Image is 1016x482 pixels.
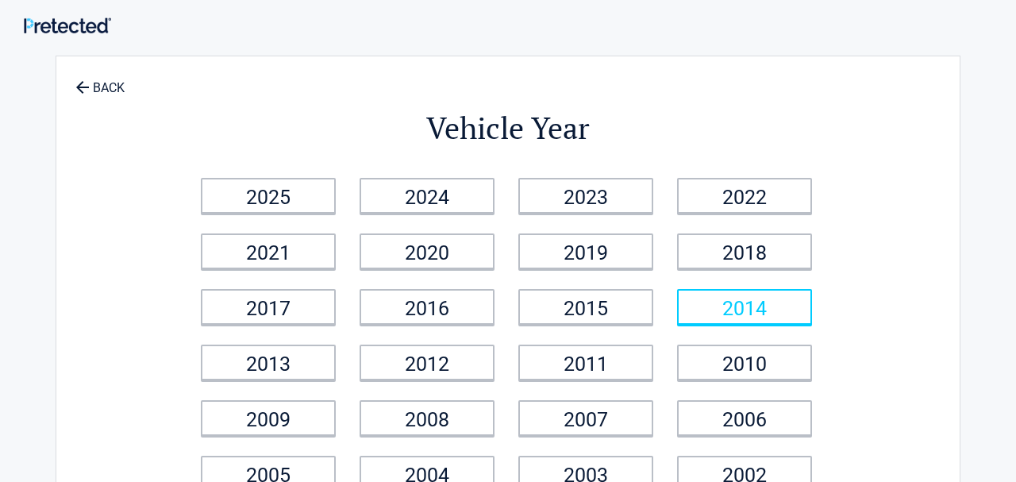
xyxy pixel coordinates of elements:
[72,67,128,94] a: BACK
[518,289,653,325] a: 2015
[518,345,653,380] a: 2011
[201,233,336,269] a: 2021
[201,400,336,436] a: 2009
[518,400,653,436] a: 2007
[677,289,812,325] a: 2014
[677,233,812,269] a: 2018
[677,345,812,380] a: 2010
[360,400,495,436] a: 2008
[360,289,495,325] a: 2016
[677,400,812,436] a: 2006
[201,345,336,380] a: 2013
[360,345,495,380] a: 2012
[201,289,336,325] a: 2017
[360,233,495,269] a: 2020
[201,178,336,214] a: 2025
[677,178,812,214] a: 2022
[518,178,653,214] a: 2023
[518,233,653,269] a: 2019
[190,108,825,148] h2: Vehicle Year
[24,17,111,33] img: Main Logo
[360,178,495,214] a: 2024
